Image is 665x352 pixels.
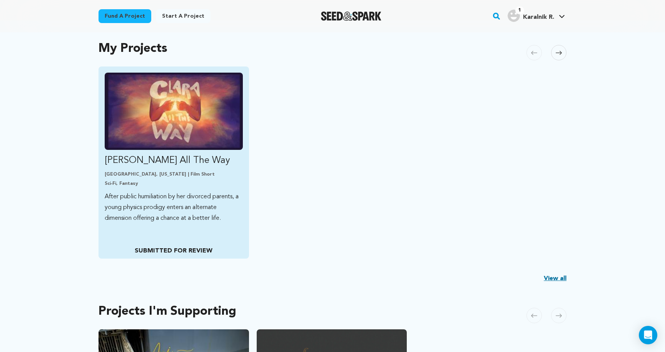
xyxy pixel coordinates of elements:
[156,9,211,23] a: Start a project
[99,43,167,54] h2: My Projects
[321,12,381,21] img: Seed&Spark Logo Dark Mode
[99,306,236,317] h2: Projects I'm Supporting
[105,154,243,167] p: [PERSON_NAME] All The Way
[508,10,520,22] img: user.png
[523,14,554,20] span: Karalnik R.
[515,7,524,14] span: 1
[105,181,243,187] p: Sci-Fi, Fantasy
[544,274,566,283] a: View all
[639,326,657,344] div: Open Intercom Messenger
[506,8,566,22] a: Karalnik R.'s Profile
[506,8,566,24] span: Karalnik R.'s Profile
[105,191,243,224] p: After public humiliation by her divorced parents, a young physics prodigy enters an alternate dim...
[105,171,243,178] p: [GEOGRAPHIC_DATA], [US_STATE] | Film Short
[99,9,151,23] a: Fund a project
[321,12,381,21] a: Seed&Spark Homepage
[508,10,554,22] div: Karalnik R.'s Profile
[105,73,243,224] a: Fund Clara All The Way
[105,246,242,256] p: SUBMITTED FOR REVIEW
